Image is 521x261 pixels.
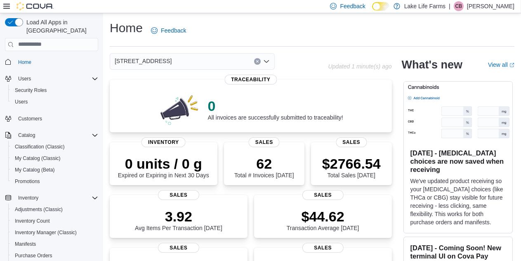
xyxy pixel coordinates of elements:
[141,137,186,147] span: Inventory
[15,57,98,67] span: Home
[15,218,50,224] span: Inventory Count
[8,96,101,108] button: Users
[488,61,514,68] a: View allExternal link
[161,26,186,35] span: Feedback
[15,74,34,84] button: Users
[15,155,61,162] span: My Catalog (Classic)
[15,99,28,105] span: Users
[12,176,98,186] span: Promotions
[15,130,98,140] span: Catalog
[8,164,101,176] button: My Catalog (Beta)
[467,1,514,11] p: [PERSON_NAME]
[12,176,43,186] a: Promotions
[15,87,47,94] span: Security Roles
[509,63,514,68] svg: External link
[15,229,77,236] span: Inventory Manager (Classic)
[12,228,80,237] a: Inventory Manager (Classic)
[372,2,389,11] input: Dark Mode
[118,155,209,172] p: 0 units / 0 g
[118,155,209,179] div: Expired or Expiring in Next 30 Days
[18,59,31,66] span: Home
[12,153,98,163] span: My Catalog (Classic)
[15,57,35,67] a: Home
[18,132,35,139] span: Catalog
[336,137,367,147] span: Sales
[302,243,344,253] span: Sales
[18,115,42,122] span: Customers
[15,252,52,259] span: Purchase Orders
[15,167,55,173] span: My Catalog (Beta)
[12,85,98,95] span: Security Roles
[12,216,98,226] span: Inventory Count
[158,93,201,126] img: 0
[12,153,64,163] a: My Catalog (Classic)
[15,113,98,124] span: Customers
[12,165,98,175] span: My Catalog (Beta)
[8,227,101,238] button: Inventory Manager (Classic)
[12,97,98,107] span: Users
[8,238,101,250] button: Manifests
[12,239,39,249] a: Manifests
[12,97,31,107] a: Users
[148,22,189,39] a: Feedback
[2,113,101,125] button: Customers
[224,75,277,85] span: Traceability
[17,2,54,10] img: Cova
[15,193,42,203] button: Inventory
[12,85,50,95] a: Security Roles
[410,149,506,174] h3: [DATE] - [MEDICAL_DATA] choices are now saved when receiving
[404,1,446,11] p: Lake Life Farms
[2,129,101,141] button: Catalog
[454,1,464,11] div: Charlena Berry
[158,243,199,253] span: Sales
[18,75,31,82] span: Users
[15,206,63,213] span: Adjustments (Classic)
[263,58,270,65] button: Open list of options
[2,56,101,68] button: Home
[110,20,143,36] h1: Home
[8,85,101,96] button: Security Roles
[8,176,101,187] button: Promotions
[18,195,38,201] span: Inventory
[15,114,45,124] a: Customers
[287,208,359,225] p: $44.62
[455,1,462,11] span: CB
[15,143,65,150] span: Classification (Classic)
[12,251,56,261] a: Purchase Orders
[15,130,38,140] button: Catalog
[12,205,66,214] a: Adjustments (Classic)
[12,216,53,226] a: Inventory Count
[302,190,344,200] span: Sales
[207,98,343,121] div: All invoices are successfully submitted to traceability!
[234,155,294,179] div: Total # Invoices [DATE]
[287,208,359,231] div: Transaction Average [DATE]
[8,153,101,164] button: My Catalog (Classic)
[410,177,506,226] p: We've updated product receiving so your [MEDICAL_DATA] choices (like THCa or CBG) stay visible fo...
[449,1,450,11] p: |
[2,192,101,204] button: Inventory
[402,58,462,71] h2: What's new
[254,58,261,65] button: Clear input
[249,137,280,147] span: Sales
[12,142,68,152] a: Classification (Classic)
[158,190,199,200] span: Sales
[322,155,381,179] div: Total Sales [DATE]
[340,2,365,10] span: Feedback
[328,63,391,70] p: Updated 1 minute(s) ago
[15,241,36,247] span: Manifests
[234,155,294,172] p: 62
[12,251,98,261] span: Purchase Orders
[15,193,98,203] span: Inventory
[12,239,98,249] span: Manifests
[15,74,98,84] span: Users
[8,141,101,153] button: Classification (Classic)
[23,18,98,35] span: Load All Apps in [GEOGRAPHIC_DATA]
[12,205,98,214] span: Adjustments (Classic)
[207,98,343,114] p: 0
[135,208,222,231] div: Avg Items Per Transaction [DATE]
[8,204,101,215] button: Adjustments (Classic)
[8,215,101,227] button: Inventory Count
[2,73,101,85] button: Users
[115,56,172,66] span: [STREET_ADDRESS]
